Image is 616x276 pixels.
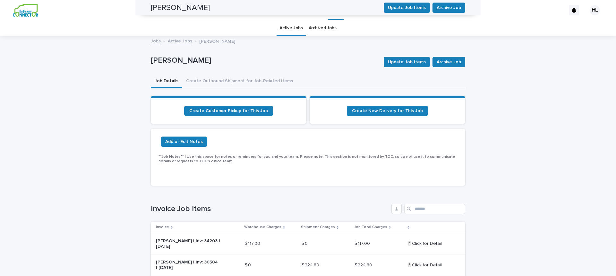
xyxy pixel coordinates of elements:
[161,137,207,147] button: Add or Edit Notes
[165,138,203,145] span: Add or Edit Notes
[184,106,273,116] a: Create Customer Pickup for This Job
[151,56,379,65] p: [PERSON_NAME]
[189,109,268,113] span: Create Customer Pickup for This Job
[151,233,465,254] tr: [PERSON_NAME] | Inv: 34203 | [DATE]$ 117.00$ 117.00 $ 0$ 0 $ 117.00$ 117.00 🖱️Click for Detail🖱️C...
[302,240,309,246] p: $ 0
[245,240,261,246] p: $ 117.00
[590,5,600,15] div: HL
[355,240,371,246] p: $ 117.00
[437,59,461,65] span: Archive Job
[309,21,337,36] a: Archived Jobs
[244,224,281,231] p: Warehouse Charges
[355,261,373,268] p: $ 224.80
[156,224,169,231] p: Invoice
[302,261,321,268] p: $ 224.80
[406,240,443,246] p: 🖱️Click for Detail
[245,261,252,268] p: $ 0
[151,204,389,214] h1: Invoice Job Items
[347,106,428,116] a: Create New Delivery for This Job
[151,254,465,276] tr: [PERSON_NAME] | Inv: 30584 | [DATE]$ 0$ 0 $ 224.80$ 224.80 $ 224.80$ 224.80 🖱️Click for Detail🖱️C...
[182,75,297,88] button: Create Outbound Shipment for Job-Related Items
[151,37,161,44] a: Jobs
[352,109,423,113] span: Create New Delivery for This Job
[156,238,220,249] p: [PERSON_NAME] | Inv: 34203 | [DATE]
[158,155,455,163] span: **Job Notes** | Use this space for notes or reminders for you and your team. Please note: This se...
[301,224,335,231] p: Shipment Charges
[388,59,426,65] span: Update Job Items
[404,204,465,214] input: Search
[406,261,443,268] p: 🖱️Click for Detail
[199,37,235,44] p: [PERSON_NAME]
[13,4,38,17] img: aCWQmA6OSGG0Kwt8cj3c
[156,260,220,271] p: [PERSON_NAME] | Inv: 30584 | [DATE]
[354,224,387,231] p: Job Total Charges
[279,21,303,36] a: Active Jobs
[432,57,465,67] button: Archive Job
[168,37,192,44] a: Active Jobs
[151,75,182,88] button: Job Details
[384,57,430,67] button: Update Job Items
